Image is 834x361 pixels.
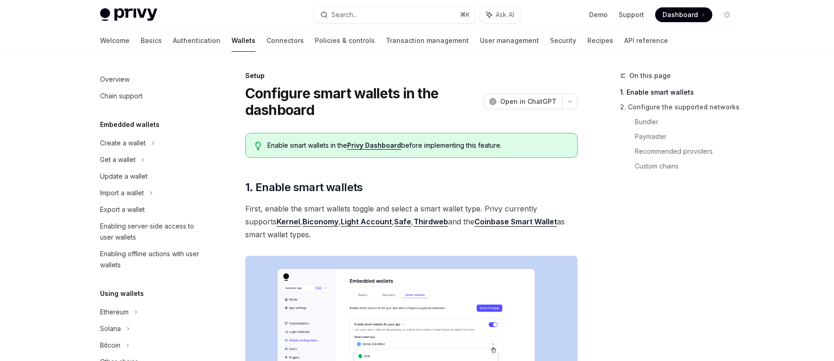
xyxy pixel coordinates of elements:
a: Thirdweb [414,217,448,227]
a: Coinbase Smart Wallet [474,217,557,227]
a: Overview [93,71,211,88]
button: Toggle dark mode [720,7,734,22]
a: Connectors [266,30,304,52]
a: Wallets [231,30,255,52]
a: 2. Configure the supported networks [620,100,742,114]
a: Enabling server-side access to user wallets [93,218,211,246]
a: Light Account [341,217,392,227]
a: Authentication [173,30,220,52]
a: User management [480,30,539,52]
div: Enabling offline actions with user wallets [100,248,205,271]
a: Recipes [587,30,613,52]
span: Enable smart wallets in the before implementing this feature. [267,141,568,150]
a: Biconomy [302,217,338,227]
div: Get a wallet [100,154,136,165]
div: Create a wallet [100,138,146,149]
div: Chain support [100,90,142,102]
span: First, enable the smart wallets toggle and select a smart wallet type. Privy currently supports ,... [245,202,578,241]
a: Export a wallet [93,201,211,218]
a: Kernel [277,217,300,227]
a: Support [619,10,644,19]
span: 1. Enable smart wallets [245,180,363,195]
a: Demo [589,10,608,19]
a: Paymaster [635,129,742,144]
div: Update a wallet [100,171,148,182]
button: Search...⌘K [314,6,475,23]
div: Export a wallet [100,204,145,215]
a: Recommended providers [635,144,742,159]
div: Import a wallet [100,187,144,199]
img: light logo [100,8,157,21]
a: Welcome [100,30,130,52]
h1: Configure smart wallets in the dashboard [245,85,479,118]
div: Overview [100,74,130,85]
a: Basics [141,30,162,52]
a: Update a wallet [93,168,211,185]
button: Open in ChatGPT [483,94,562,109]
span: Ask AI [496,10,514,19]
span: ⌘ K [460,11,470,18]
div: Solana [100,323,121,334]
span: On this page [629,70,671,81]
div: Bitcoin [100,340,120,351]
h5: Using wallets [100,288,144,299]
a: Privy Dashboard [347,141,401,150]
a: Chain support [93,88,211,104]
a: Security [550,30,576,52]
a: Custom chains [635,159,742,174]
h5: Embedded wallets [100,119,160,130]
a: Policies & controls [315,30,375,52]
div: Search... [331,9,357,20]
a: API reference [624,30,668,52]
button: Ask AI [480,6,521,23]
span: Open in ChatGPT [500,97,556,106]
div: Ethereum [100,307,129,318]
span: Dashboard [662,10,698,19]
div: Setup [245,71,578,80]
a: 1. Enable smart wallets [620,85,742,100]
a: Enabling offline actions with user wallets [93,246,211,273]
a: Dashboard [655,7,712,22]
a: Bundler [635,114,742,129]
svg: Tip [255,142,261,150]
a: Safe [394,217,411,227]
div: Enabling server-side access to user wallets [100,221,205,243]
a: Transaction management [386,30,469,52]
